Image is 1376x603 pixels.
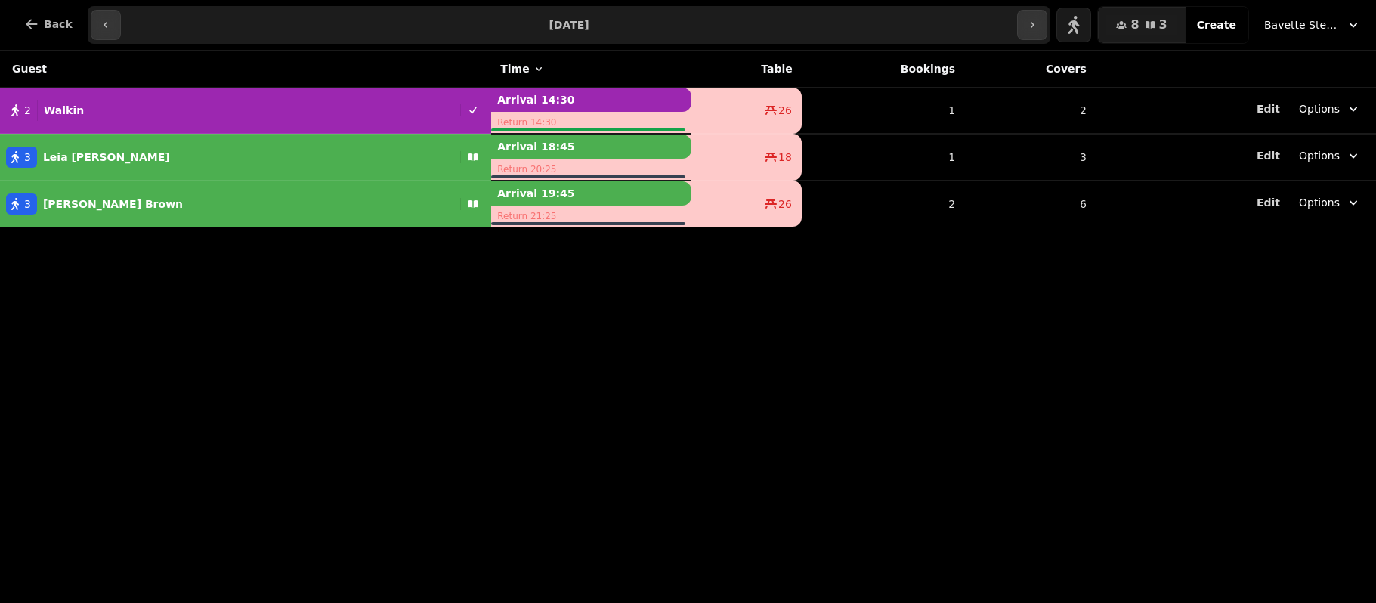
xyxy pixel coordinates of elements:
button: Create [1185,7,1248,43]
button: Edit [1257,101,1280,116]
button: Back [12,6,85,42]
td: 6 [964,181,1096,227]
span: Options [1299,148,1340,163]
p: Return 20:25 [491,159,691,180]
span: Options [1299,195,1340,210]
button: Bavette Steakhouse - [PERSON_NAME] [1255,11,1370,39]
button: Edit [1257,148,1280,163]
span: 3 [1159,19,1167,31]
th: Bookings [802,51,964,88]
span: 2 [24,103,31,118]
span: 26 [778,196,792,212]
td: 3 [964,134,1096,181]
span: 8 [1130,19,1139,31]
p: Return 14:30 [491,112,691,133]
button: Time [500,61,544,76]
button: 83 [1098,7,1185,43]
p: [PERSON_NAME] Brown [43,196,183,212]
p: Walkin [44,103,84,118]
span: 3 [24,196,31,212]
p: Arrival 18:45 [491,135,691,159]
button: Options [1290,142,1370,169]
span: Edit [1257,150,1280,161]
span: 3 [24,150,31,165]
button: Options [1290,189,1370,216]
p: Return 21:25 [491,206,691,227]
p: Leia [PERSON_NAME] [43,150,170,165]
span: Edit [1257,104,1280,114]
button: Options [1290,95,1370,122]
p: Arrival 19:45 [491,181,691,206]
td: 1 [802,88,964,135]
span: Edit [1257,197,1280,208]
td: 2 [802,181,964,227]
th: Table [691,51,802,88]
p: Arrival 14:30 [491,88,691,112]
td: 2 [964,88,1096,135]
span: Back [44,19,73,29]
span: 18 [778,150,792,165]
span: Options [1299,101,1340,116]
span: Create [1197,20,1236,30]
td: 1 [802,134,964,181]
button: Edit [1257,195,1280,210]
th: Covers [964,51,1096,88]
span: Time [500,61,529,76]
span: 26 [778,103,792,118]
span: Bavette Steakhouse - [PERSON_NAME] [1264,17,1340,32]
